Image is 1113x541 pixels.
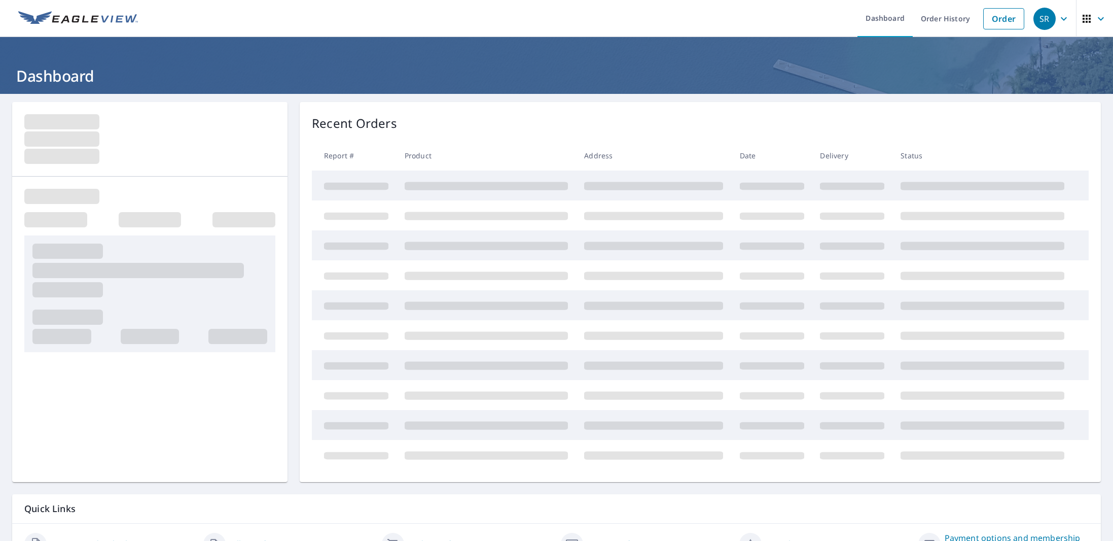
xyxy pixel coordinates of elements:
[24,502,1089,515] p: Quick Links
[812,141,892,171] th: Delivery
[397,141,576,171] th: Product
[576,141,731,171] th: Address
[12,65,1101,86] h1: Dashboard
[18,11,138,26] img: EV Logo
[1033,8,1056,30] div: SR
[312,114,397,132] p: Recent Orders
[983,8,1024,29] a: Order
[732,141,812,171] th: Date
[312,141,397,171] th: Report #
[892,141,1072,171] th: Status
